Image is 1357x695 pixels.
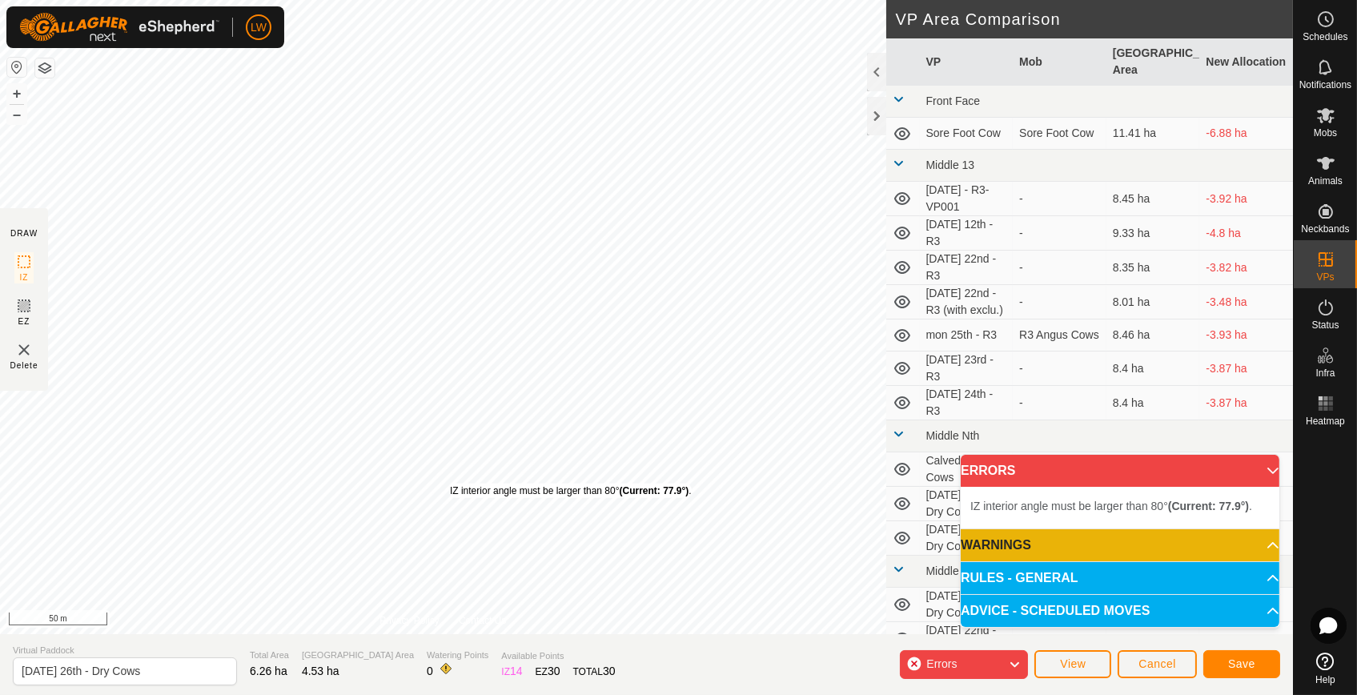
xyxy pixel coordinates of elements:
td: -3.93 ha [1199,319,1293,352]
img: VP [14,340,34,360]
div: Sore Foot Cow [1019,125,1100,142]
p-accordion-header: WARNINGS [961,529,1279,561]
td: 8.4 ha [1106,352,1200,386]
button: + [7,84,26,103]
div: DRAW [10,227,38,239]
td: 8.4 ha [1106,386,1200,420]
span: Available Points [501,649,615,663]
span: IZ [20,271,29,283]
td: Calved (calving) Cows [920,452,1014,487]
span: [GEOGRAPHIC_DATA] Area [302,649,414,662]
td: -7.6 ha [1199,452,1293,487]
span: RULES - GENERAL [961,572,1078,585]
div: IZ [501,663,522,680]
td: [DATE] 12th - R3 [920,216,1014,251]
td: -3.92 ha [1199,182,1293,216]
span: Virtual Paddock [13,644,237,657]
span: 0 [427,665,433,677]
button: – [7,105,26,124]
span: 4.53 ha [302,665,339,677]
span: VPs [1316,272,1334,282]
span: Mobs [1314,128,1337,138]
td: [DATE] 22nd - Dry Cows 2.0 [920,622,1014,657]
th: [GEOGRAPHIC_DATA] Area [1106,38,1200,86]
div: - [1019,191,1100,207]
td: [DATE] 22nd - R3 (with exclu.) [920,285,1014,319]
span: View [1060,657,1086,670]
td: 8.35 ha [1106,251,1200,285]
span: Schedules [1303,32,1347,42]
td: Sore Foot Cow [920,118,1014,150]
td: 8.01 ha [1106,285,1200,319]
button: View [1034,650,1111,678]
span: Middle 13 [926,159,975,171]
img: Gallagher Logo [19,13,219,42]
td: -3.87 ha [1199,352,1293,386]
td: 8.45 ha [1106,182,1200,216]
span: Total Area [250,649,289,662]
span: 30 [603,665,616,677]
p-accordion-header: RULES - GENERAL [961,562,1279,594]
span: 14 [510,665,523,677]
button: Save [1203,650,1280,678]
td: 9.33 ha [1106,216,1200,251]
span: Neckbands [1301,224,1349,234]
span: IZ interior angle must be larger than 80° . [970,500,1252,512]
td: [DATE] 22nd - R3 [920,251,1014,285]
span: WARNINGS [961,539,1031,552]
td: -3.48 ha [1199,285,1293,319]
td: 8.46 ha [1106,319,1200,352]
td: -3.82 ha [1199,251,1293,285]
td: [DATE] - R3-VP001 [920,182,1014,216]
span: Heatmap [1306,416,1345,426]
p-accordion-header: ERRORS [961,455,1279,487]
a: Help [1294,646,1357,691]
span: Cancel [1138,657,1176,670]
span: 30 [548,665,560,677]
span: Help [1315,675,1335,685]
td: [DATE] 21st - Dry Cows [920,487,1014,521]
div: - [1019,360,1100,377]
span: Animals [1308,176,1343,186]
td: [DATE] 22nd - Dry Cows [920,588,1014,622]
p-accordion-content: ERRORS [961,487,1279,528]
span: Errors [926,657,957,670]
span: Front Face [926,94,981,107]
th: Mob [1013,38,1106,86]
span: Save [1228,657,1255,670]
div: - [1019,294,1100,311]
a: Privacy Policy [379,613,440,628]
div: EZ [536,663,560,680]
div: - [1019,259,1100,276]
p-accordion-header: ADVICE - SCHEDULED MOVES [961,595,1279,627]
td: -3.87 ha [1199,386,1293,420]
div: R3 Angus Cows [1019,327,1100,343]
div: - [1019,225,1100,242]
span: LW [251,19,267,36]
h2: VP Area Comparison [896,10,1294,29]
div: - [1019,395,1100,412]
span: ADVICE - SCHEDULED MOVES [961,605,1150,617]
span: EZ [18,315,30,327]
b: (Current: 77.9°) [620,485,689,496]
td: [DATE] 23rd - R3 [920,352,1014,386]
div: - [1019,631,1100,648]
td: [DATE] 24th - R3 [920,386,1014,420]
button: Reset Map [7,58,26,77]
th: VP [920,38,1014,86]
td: [DATE] 20th - Dry Cows [920,521,1014,556]
span: Status [1311,320,1339,330]
span: Delete [10,360,38,372]
span: Infra [1315,368,1335,378]
div: IZ interior angle must be larger than 80° . [450,484,692,498]
span: Notifications [1299,80,1351,90]
td: 11.41 ha [1106,118,1200,150]
td: 12.13 ha [1106,452,1200,487]
td: mon 25th - R3 [920,319,1014,352]
span: Middle Nth [926,429,980,442]
div: TOTAL [573,663,616,680]
button: Map Layers [35,58,54,78]
button: Cancel [1118,650,1197,678]
td: -4.8 ha [1199,216,1293,251]
span: 6.26 ha [250,665,287,677]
